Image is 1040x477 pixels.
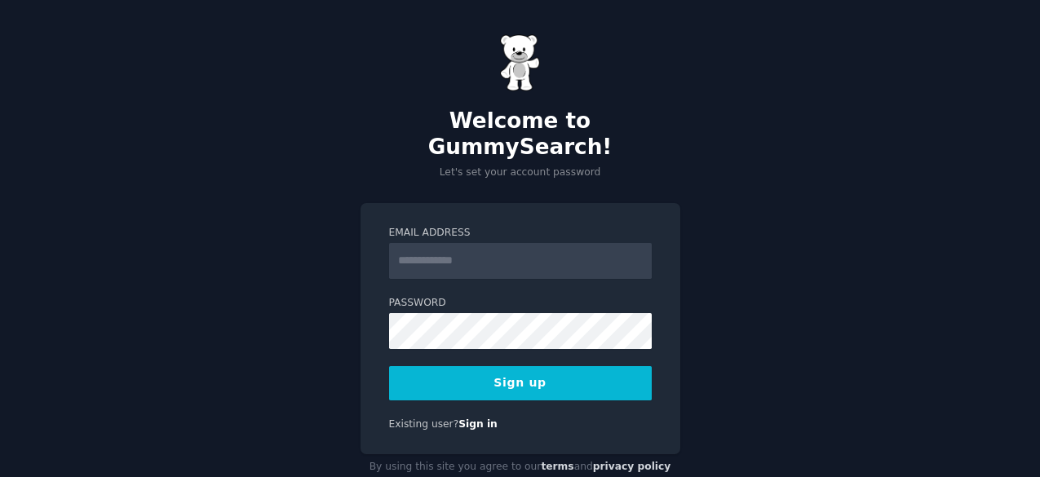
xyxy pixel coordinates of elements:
a: terms [541,461,573,472]
h2: Welcome to GummySearch! [361,108,680,160]
label: Email Address [389,226,652,241]
p: Let's set your account password [361,166,680,180]
a: privacy policy [593,461,671,472]
a: Sign in [458,418,498,430]
label: Password [389,296,652,311]
button: Sign up [389,366,652,400]
img: Gummy Bear [500,34,541,91]
span: Existing user? [389,418,459,430]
